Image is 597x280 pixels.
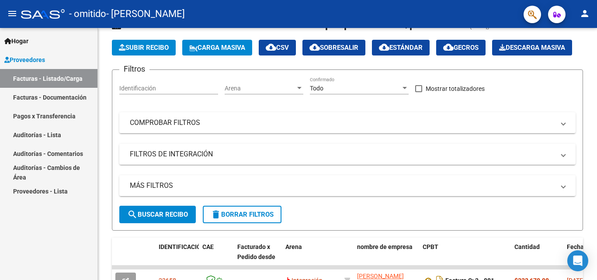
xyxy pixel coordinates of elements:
button: Descarga masiva [492,40,572,55]
font: Auditorías - Cambios de Área [13,164,80,181]
font: - omitido [69,8,106,19]
font: Descarga masiva [506,44,565,52]
font: Facturas - Documentación [13,94,87,101]
font: Estándar [389,44,423,52]
font: Arena [285,243,302,250]
datatable-header-cell: nombre de empresa [354,238,419,276]
button: Estándar [372,40,430,55]
font: Subir recibo [125,44,169,52]
font: Carga masiva [198,44,245,52]
datatable-header-cell: Arena [282,238,341,276]
button: SOBRESALIR [302,40,365,55]
font: CPBT [423,243,438,250]
mat-icon: delete [211,209,221,220]
button: Gecros [436,40,486,55]
mat-expansion-panel-header: COMPROBAR FILTROS [119,112,576,133]
font: Cantidad [514,243,540,250]
font: MÁS FILTROS [130,181,173,190]
button: Buscar recibo [119,206,196,223]
mat-expansion-panel-header: FILTROS DE INTEGRACIÓN [119,144,576,165]
button: Carga masiva [182,40,252,55]
font: Auditorías - Comentarios [13,150,83,157]
font: Facturado x Pedido desde [237,243,275,260]
mat-icon: cloud_download [266,42,276,52]
font: Auditorías - Lista [13,131,61,138]
font: Gecros [454,44,479,52]
button: CSV [259,40,296,55]
app-download-masive: Descarga masiva de recibos (archivos adjuntos) [492,40,572,55]
font: SOBRESALIR [320,44,358,52]
font: Buscar recibo [138,211,188,218]
font: Proveedores [10,56,45,63]
font: Filtros [124,64,145,73]
button: Borrar filtros [203,206,281,223]
font: Proveedores - Lista [13,188,68,195]
mat-icon: search [127,209,138,220]
datatable-header-cell: Facturado x Pedido desde [234,238,282,276]
datatable-header-cell: CAE [199,238,234,276]
datatable-header-cell: Cantidad [511,238,563,276]
font: Mostrar totalizadores [426,85,485,92]
font: CAE [202,243,214,250]
mat-icon: cloud_download [379,42,389,52]
font: IDENTIFICACIÓN [159,243,205,250]
font: nombre de empresa [357,243,413,250]
font: Todo [310,85,323,92]
font: Pagos x Transferencia [13,113,76,120]
font: COMPROBAR FILTROS [130,118,200,127]
font: [PERSON_NAME] [357,273,404,280]
font: Facturas - Listado/Carga [13,75,83,82]
button: Subir recibo [112,40,176,55]
mat-icon: menu [7,8,17,19]
font: Hogar [11,38,28,45]
font: Arena [225,85,241,92]
mat-icon: cloud_download [309,42,320,52]
font: - [PERSON_NAME] [106,8,185,19]
mat-expansion-panel-header: MÁS FILTROS [119,175,576,196]
div: Abrir Intercom Messenger [567,250,588,271]
font: Borrar filtros [221,211,274,218]
font: CSV [276,44,289,52]
mat-icon: cloud_download [443,42,454,52]
datatable-header-cell: CPBT [419,238,511,276]
datatable-header-cell: IDENTIFICACIÓN [155,238,199,276]
font: FILTROS DE INTEGRACIÓN [130,150,213,158]
mat-icon: person [580,8,590,19]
